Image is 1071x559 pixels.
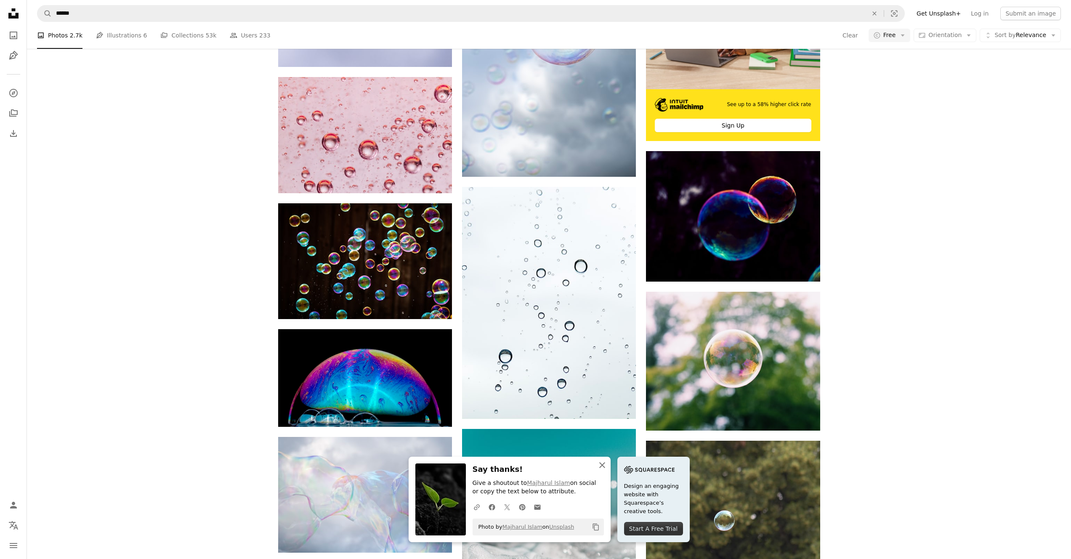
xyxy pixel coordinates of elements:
[884,5,904,21] button: Visual search
[259,31,271,40] span: 233
[1000,7,1061,20] button: Submit an image
[278,77,452,193] img: close-up photo of water drops
[278,437,452,553] img: iridescent bubbles
[462,299,636,306] a: water droplets on glass panel
[646,212,820,220] a: closeup photo of two bubbles
[278,329,452,427] img: blue purple bubble
[5,517,22,534] button: Language
[160,22,216,49] a: Collections 53k
[655,119,811,132] div: Sign Up
[655,98,703,112] img: file-1690386555781-336d1949dad1image
[96,22,147,49] a: Illustrations 6
[484,498,500,515] a: Share on Facebook
[37,5,905,22] form: Find visuals sitewide
[527,479,570,486] a: Majharul Islam
[624,463,675,476] img: file-1705255347840-230a6ab5bca9image
[646,357,820,365] a: a close up of a soap bubble with trees in the background
[5,47,22,64] a: Illustrations
[37,5,52,21] button: Search Unsplash
[912,7,966,20] a: Get Unsplash+
[966,7,994,20] a: Log in
[646,151,820,282] img: closeup photo of two bubbles
[515,498,530,515] a: Share on Pinterest
[865,5,884,21] button: Clear
[473,463,604,476] h3: Say thanks!
[994,32,1015,38] span: Sort by
[928,32,962,38] span: Orientation
[278,374,452,382] a: blue purple bubble
[617,457,690,542] a: Design an engaging website with Squarespace’s creative tools.Start A Free Trial
[278,257,452,265] a: water droplets on glass window
[883,31,896,40] span: Free
[278,491,452,498] a: iridescent bubbles
[230,22,270,49] a: Users 233
[500,498,515,515] a: Share on Twitter
[5,5,22,24] a: Home — Unsplash
[462,42,636,50] a: clear bubbles in the air
[5,85,22,101] a: Explore
[5,497,22,514] a: Log in / Sign up
[278,131,452,138] a: close-up photo of water drops
[624,522,683,535] div: Start A Free Trial
[5,27,22,44] a: Photos
[646,292,820,431] img: a close up of a soap bubble with trees in the background
[624,482,683,516] span: Design an engaging website with Squarespace’s creative tools.
[530,498,545,515] a: Share over email
[205,31,216,40] span: 53k
[5,537,22,554] button: Menu
[980,29,1061,42] button: Sort byRelevance
[5,125,22,142] a: Download History
[914,29,976,42] button: Orientation
[144,31,147,40] span: 6
[994,31,1046,40] span: Relevance
[589,520,603,534] button: Copy to clipboard
[473,479,604,496] p: Give a shoutout to on social or copy the text below to attribute.
[727,101,811,108] span: See up to a 58% higher click rate
[502,524,542,530] a: Majharul Islam
[278,203,452,319] img: water droplets on glass window
[869,29,911,42] button: Free
[549,524,574,530] a: Unsplash
[474,520,574,534] span: Photo by on
[5,105,22,122] a: Collections
[462,187,636,419] img: water droplets on glass panel
[842,29,858,42] button: Clear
